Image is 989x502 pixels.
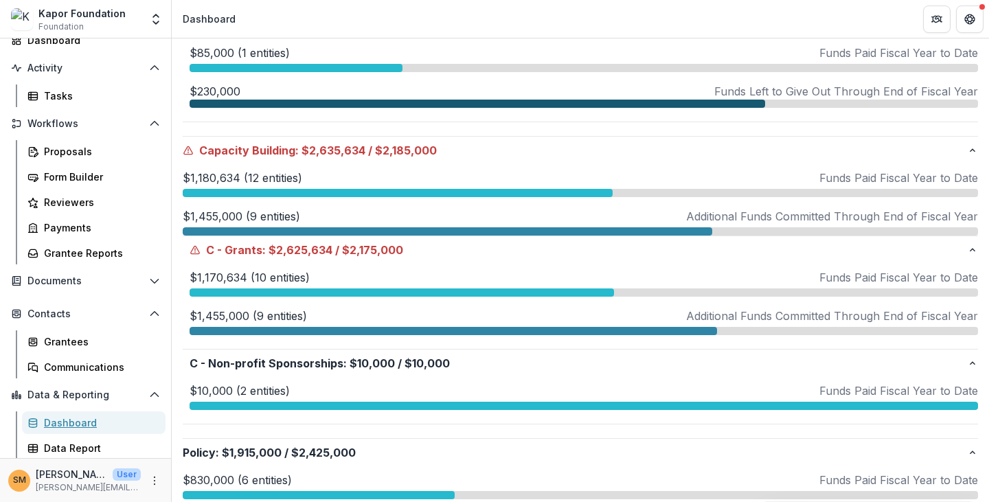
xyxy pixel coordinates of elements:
[222,444,282,461] span: $1,915,000
[11,8,33,30] img: Kapor Foundation
[190,383,290,399] p: $10,000 (2 entities)
[36,481,141,494] p: [PERSON_NAME][EMAIL_ADDRESS][PERSON_NAME][DOMAIN_NAME]
[27,275,144,287] span: Documents
[44,170,155,184] div: Form Builder
[22,330,166,353] a: Grantees
[923,5,951,33] button: Partners
[22,216,166,239] a: Payments
[686,308,978,324] p: Additional Funds Committed Through End of Fiscal Year
[44,220,155,235] div: Payments
[819,170,978,186] p: Funds Paid Fiscal Year to Date
[27,33,155,47] div: Dashboard
[44,195,155,209] div: Reviewers
[22,356,166,378] a: Communications
[13,476,26,485] div: Subina Mahal
[27,62,144,74] span: Activity
[190,269,310,286] p: $1,170,634 (10 entities)
[177,9,241,29] nav: breadcrumb
[22,84,166,107] a: Tasks
[44,246,155,260] div: Grantee Reports
[183,236,978,264] button: C - Grants:$2,625,634/$2,175,000
[398,355,402,372] span: /
[183,377,978,424] div: C - Non-profit Sponsorships:$10,000/$10,000
[686,208,978,225] p: Additional Funds Committed Through End of Fiscal Year
[819,269,978,286] p: Funds Paid Fiscal Year to Date
[5,57,166,79] button: Open Activity
[146,472,163,489] button: More
[5,303,166,325] button: Open Contacts
[22,166,166,188] a: Form Builder
[27,308,144,320] span: Contacts
[113,468,141,481] p: User
[22,437,166,459] a: Data Report
[302,142,365,159] span: $2,635,634
[183,12,236,26] div: Dashboard
[183,472,292,488] p: $830,000 (6 entities)
[819,383,978,399] p: Funds Paid Fiscal Year to Date
[38,21,84,33] span: Foundation
[190,45,290,61] p: $85,000 (1 entities)
[38,6,126,21] div: Kapor Foundation
[183,164,978,438] div: Capacity Building:$2,635,634/$2,185,000
[284,444,288,461] span: /
[183,142,967,159] p: Capacity Building : $2,185,000
[190,242,967,258] p: C - Grants : $2,175,000
[44,441,155,455] div: Data Report
[335,242,339,258] span: /
[368,142,372,159] span: /
[350,355,395,372] span: $10,000
[5,384,166,406] button: Open Data & Reporting
[183,444,967,461] p: Policy : $2,425,000
[190,83,240,100] p: $230,000
[36,467,107,481] p: [PERSON_NAME]
[27,389,144,401] span: Data & Reporting
[819,45,978,61] p: Funds Paid Fiscal Year to Date
[269,242,332,258] span: $2,625,634
[5,113,166,135] button: Open Workflows
[44,89,155,103] div: Tasks
[22,191,166,214] a: Reviewers
[183,137,978,164] button: Capacity Building:$2,635,634/$2,185,000
[146,5,166,33] button: Open entity switcher
[44,415,155,430] div: Dashboard
[183,208,300,225] p: $1,455,000 (9 entities)
[44,144,155,159] div: Proposals
[44,334,155,349] div: Grantees
[22,242,166,264] a: Grantee Reports
[956,5,984,33] button: Get Help
[183,350,978,377] button: C - Non-profit Sponsorships:$10,000/$10,000
[183,170,302,186] p: $1,180,634 (12 entities)
[22,140,166,163] a: Proposals
[44,360,155,374] div: Communications
[819,472,978,488] p: Funds Paid Fiscal Year to Date
[190,355,967,372] p: C - Non-profit Sponsorships : $10,000
[183,439,978,466] button: Policy:$1,915,000/$2,425,000
[5,29,166,52] a: Dashboard
[5,270,166,292] button: Open Documents
[27,118,144,130] span: Workflows
[183,264,978,349] div: C - Grants:$2,625,634/$2,175,000
[714,83,978,100] p: Funds Left to Give Out Through End of Fiscal Year
[22,411,166,434] a: Dashboard
[190,308,307,324] p: $1,455,000 (9 entities)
